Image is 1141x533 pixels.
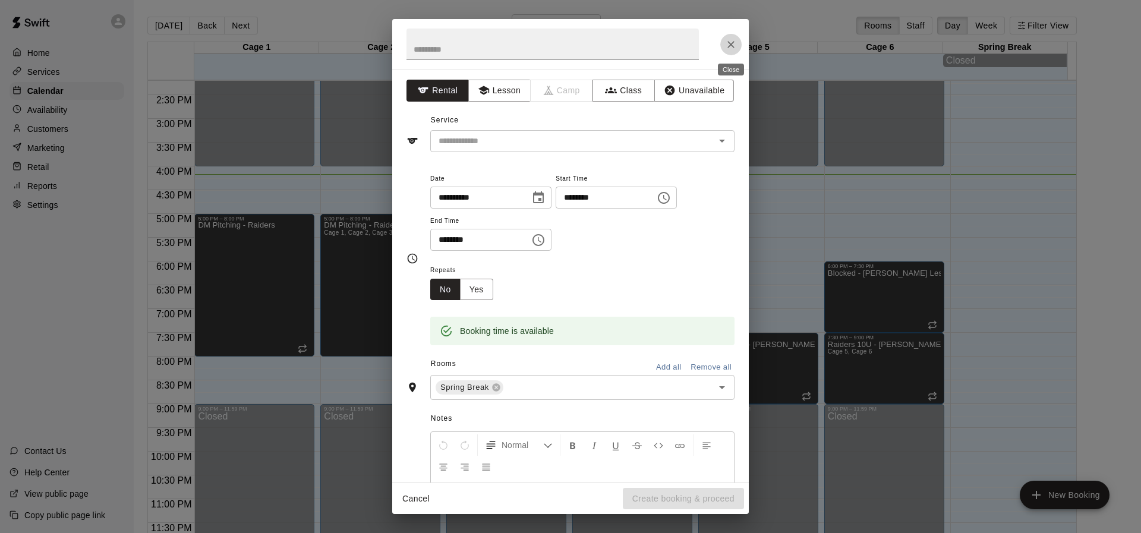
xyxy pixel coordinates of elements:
button: No [430,279,461,301]
button: Choose time, selected time is 4:15 PM [652,186,676,210]
button: Format Underline [606,434,626,456]
svg: Rooms [406,381,418,393]
span: Rooms [431,359,456,368]
span: Camps can only be created in the Services page [531,80,593,102]
button: Close [720,34,742,55]
button: Unavailable [654,80,734,102]
div: Close [718,64,744,75]
button: Add all [650,358,688,377]
span: Spring Break [436,381,494,393]
button: Class [592,80,655,102]
button: Remove all [688,358,735,377]
svg: Service [406,135,418,147]
div: Booking time is available [460,320,554,342]
button: Format Italics [584,434,604,456]
button: Undo [433,434,453,456]
button: Open [714,133,730,149]
button: Rental [406,80,469,102]
button: Justify Align [476,456,496,477]
span: Repeats [430,263,503,279]
button: Format Strikethrough [627,434,647,456]
button: Redo [455,434,475,456]
svg: Timing [406,253,418,264]
span: Normal [502,439,543,451]
button: Yes [460,279,493,301]
button: Insert Code [648,434,669,456]
span: Start Time [556,171,677,187]
div: outlined button group [430,279,493,301]
button: Open [714,379,730,396]
button: Formatting Options [480,434,557,456]
button: Cancel [397,488,435,510]
span: Notes [431,409,735,428]
button: Choose time, selected time is 4:45 PM [527,228,550,252]
button: Choose date, selected date is Sep 16, 2025 [527,186,550,210]
div: Spring Break [436,380,503,395]
button: Left Align [696,434,717,456]
button: Right Align [455,456,475,477]
button: Lesson [468,80,531,102]
button: Center Align [433,456,453,477]
span: End Time [430,213,551,229]
button: Insert Link [670,434,690,456]
span: Date [430,171,551,187]
span: Service [431,116,459,124]
button: Format Bold [563,434,583,456]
